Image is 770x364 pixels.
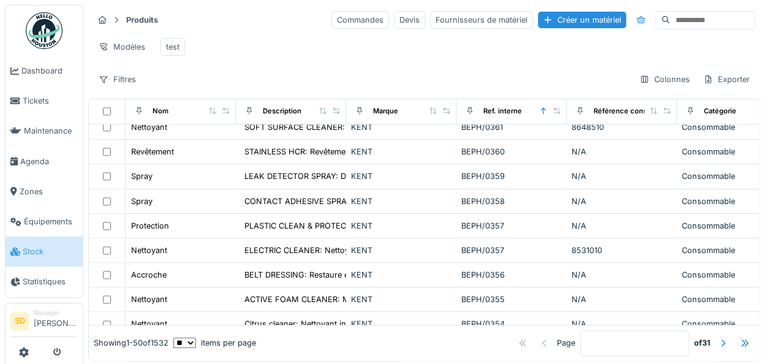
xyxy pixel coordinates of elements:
[263,106,301,116] div: Description
[572,195,672,207] div: N/A
[6,237,83,267] a: Stock
[23,95,78,107] span: Tickets
[166,41,179,53] div: test
[331,11,389,29] div: Commandes
[131,269,167,281] div: Accroche
[20,156,78,167] span: Agenda
[131,245,167,256] div: Nettoyant
[351,170,451,182] div: KENT
[6,176,83,207] a: Zones
[131,195,153,207] div: Spray
[173,338,256,349] div: items per page
[373,106,398,116] div: Marque
[351,269,451,281] div: KENT
[6,207,83,237] a: Équipements
[131,294,167,305] div: Nettoyant
[572,269,672,281] div: N/A
[483,106,522,116] div: Ref. interne
[20,186,78,197] span: Zones
[461,294,562,305] div: BEPH/0355
[351,146,451,157] div: KENT
[461,146,562,157] div: BEPH/0360
[244,121,442,133] div: SOFT SURFACE CLEANER: Nettoyant industriel doux
[461,121,562,133] div: BEPH/0361
[131,146,174,157] div: Revêtement
[694,338,711,349] strong: of 31
[10,308,78,338] a: SD Manager[PERSON_NAME]
[10,312,29,330] li: SD
[572,245,672,256] div: 8531010
[131,170,153,182] div: Spray
[461,170,562,182] div: BEPH/0359
[23,246,78,257] span: Stock
[572,146,672,157] div: N/A
[594,106,674,116] div: Référence constructeur
[121,14,163,26] strong: Produits
[351,195,451,207] div: KENT
[244,220,442,232] div: PLASTIC CLEAN & PROTECT: Entretien des intérieu...
[430,11,533,29] div: Fournisseurs de matériel
[6,146,83,176] a: Agenda
[572,318,672,330] div: N/A
[6,86,83,116] a: Tickets
[94,338,168,349] div: Showing 1 - 50 of 1532
[461,220,562,232] div: BEPH/0357
[351,245,451,256] div: KENT
[351,220,451,232] div: KENT
[153,106,168,116] div: Nom
[704,106,736,116] div: Catégorie
[461,269,562,281] div: BEPH/0356
[538,12,626,28] div: Créer un matériel
[93,70,142,88] div: Filtres
[572,121,672,133] div: 8648510
[131,121,167,133] div: Nettoyant
[6,56,83,86] a: Dashboard
[244,245,442,256] div: ELECTRIC CLEANER: Nettoyant rapide pour tous le...
[244,294,457,305] div: ACTIVE FOAM CLEANER: Mousse nettoyante multiusage
[244,146,442,157] div: STAINLESS HCR: Revêtement à base d'acier inoxyd...
[244,170,442,182] div: LEAK DETECTOR SPRAY: Détecteur de fuite pulvéri...
[24,216,78,227] span: Équipements
[461,195,562,207] div: BEPH/0358
[244,269,436,281] div: BELT DRESSING: Restaure et améliore l'accroche ...
[6,267,83,297] a: Statistiques
[572,170,672,182] div: N/A
[698,70,755,88] div: Exporter
[23,276,78,287] span: Statistiques
[351,121,451,133] div: KENT
[351,294,451,305] div: KENT
[131,318,167,330] div: Nettoyant
[394,11,425,29] div: Devis
[21,65,78,77] span: Dashboard
[244,318,425,330] div: Citrus cleaner: Nettoyant intensif aux terpènes...
[34,308,78,335] li: [PERSON_NAME]
[131,220,169,232] div: Protection
[351,318,451,330] div: KENT
[461,318,562,330] div: BEPH/0354
[572,294,672,305] div: N/A
[557,338,575,349] div: Page
[244,195,451,207] div: CONTACT ADHESIVE SPRAY: Excellente adhésion sur...
[93,38,151,56] div: Modèles
[461,245,562,256] div: BEPH/0357
[34,308,78,317] div: Manager
[24,125,78,137] span: Maintenance
[6,116,83,146] a: Maintenance
[634,70,695,88] div: Colonnes
[572,220,672,232] div: N/A
[26,12,62,49] img: Badge_color-CXgf-gQk.svg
